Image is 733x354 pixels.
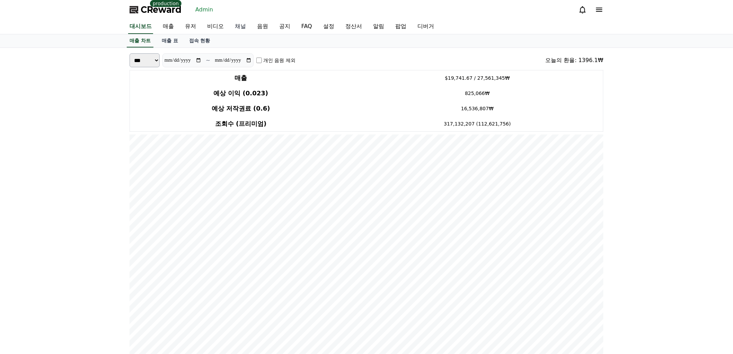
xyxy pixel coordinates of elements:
[133,73,349,83] h4: 매출
[352,70,603,86] td: $19,741.67 / 27,561,345₩
[340,19,368,34] a: 정산서
[156,34,184,48] a: 매출 표
[103,230,120,236] span: Settings
[89,220,133,237] a: Settings
[133,119,349,129] h4: 조회수 (프리미엄)
[229,19,251,34] a: 채널
[274,19,296,34] a: 공지
[179,19,202,34] a: 유저
[202,19,229,34] a: 비디오
[46,220,89,237] a: Messages
[352,101,603,116] td: 16,536,807₩
[263,57,295,64] label: 개인 음원 제외
[58,231,78,236] span: Messages
[206,56,210,64] p: ~
[296,19,318,34] a: FAQ
[130,4,182,15] a: CReward
[318,19,340,34] a: 설정
[352,86,603,101] td: 825,066₩
[251,19,274,34] a: 음원
[127,34,153,48] a: 매출 차트
[141,4,182,15] span: CReward
[2,220,46,237] a: Home
[18,230,30,236] span: Home
[390,19,412,34] a: 팝업
[193,4,216,15] a: Admin
[184,34,216,48] a: 접속 현황
[128,19,153,34] a: 대시보드
[546,56,603,64] div: 오늘의 환율: 1396.1₩
[412,19,440,34] a: 디버거
[133,104,349,113] h4: 예상 저작권료 (0.6)
[352,116,603,132] td: 317,132,207 (112,621,756)
[368,19,390,34] a: 알림
[157,19,179,34] a: 매출
[133,88,349,98] h4: 예상 이익 (0.023)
